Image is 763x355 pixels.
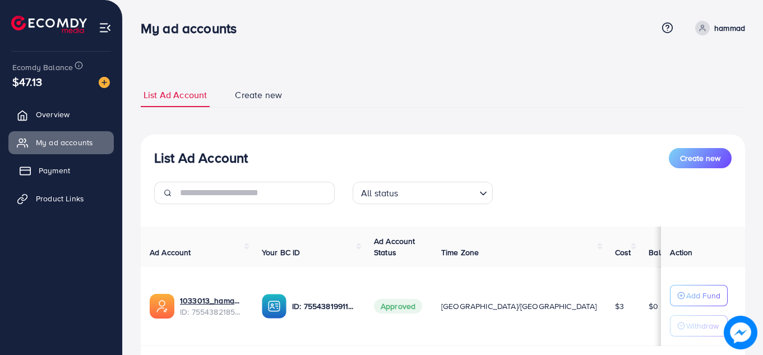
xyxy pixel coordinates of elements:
span: [GEOGRAPHIC_DATA]/[GEOGRAPHIC_DATA] [441,301,597,312]
a: hammad [691,21,745,35]
p: ID: 7554381991127564304 [292,299,356,313]
span: All status [359,185,401,201]
input: Search for option [402,183,475,201]
span: Overview [36,109,70,120]
button: Create new [669,148,732,168]
img: logo [11,16,87,33]
span: ID: 7554382185743253505 [180,306,244,317]
p: hammad [714,21,745,35]
div: Search for option [353,182,493,204]
h3: My ad accounts [141,20,246,36]
span: Action [670,247,692,258]
a: Overview [8,103,114,126]
img: ic-ads-acc.e4c84228.svg [150,294,174,319]
p: Withdraw [686,319,719,333]
img: menu [99,21,112,34]
a: My ad accounts [8,131,114,154]
div: <span class='underline'>1033013_hamadtiktok1098_1758891697565</span></br>7554382185743253505 [180,295,244,318]
a: 1033013_hamadtiktok1098_1758891697565 [180,295,244,306]
span: Balance [649,247,678,258]
span: $0 [649,301,658,312]
a: Product Links [8,187,114,210]
img: image [99,77,110,88]
span: Cost [615,247,631,258]
img: image [724,316,757,349]
span: $47.13 [12,73,42,90]
span: Time Zone [441,247,479,258]
span: My ad accounts [36,137,93,148]
span: Ecomdy Balance [12,62,73,73]
span: Approved [374,299,422,313]
button: Withdraw [670,315,728,336]
span: Create new [680,153,720,164]
span: List Ad Account [144,89,207,102]
span: Ad Account [150,247,191,258]
span: Create new [235,89,282,102]
h3: List Ad Account [154,150,248,166]
span: $3 [615,301,624,312]
button: Add Fund [670,285,728,306]
span: Ad Account Status [374,236,415,258]
a: Payment [8,159,114,182]
span: Product Links [36,193,84,204]
p: Add Fund [686,289,720,302]
span: Payment [39,165,70,176]
img: ic-ba-acc.ded83a64.svg [262,294,286,319]
span: Your BC ID [262,247,300,258]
